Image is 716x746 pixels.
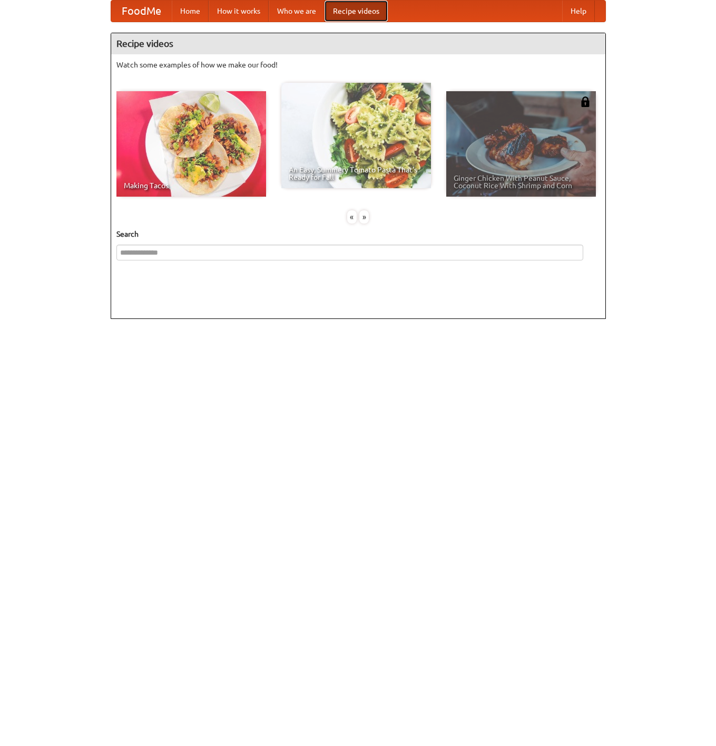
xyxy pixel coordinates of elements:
span: Making Tacos [124,182,259,189]
a: Who we are [269,1,325,22]
div: » [359,210,369,224]
a: An Easy, Summery Tomato Pasta That's Ready for Fall [281,83,431,188]
a: Help [562,1,595,22]
p: Watch some examples of how we make our food! [116,60,600,70]
a: Home [172,1,209,22]
div: « [347,210,357,224]
h5: Search [116,229,600,239]
a: Recipe videos [325,1,388,22]
a: How it works [209,1,269,22]
span: An Easy, Summery Tomato Pasta That's Ready for Fall [289,166,424,181]
h4: Recipe videos [111,33,605,54]
a: FoodMe [111,1,172,22]
a: Making Tacos [116,91,266,197]
img: 483408.png [580,96,591,107]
